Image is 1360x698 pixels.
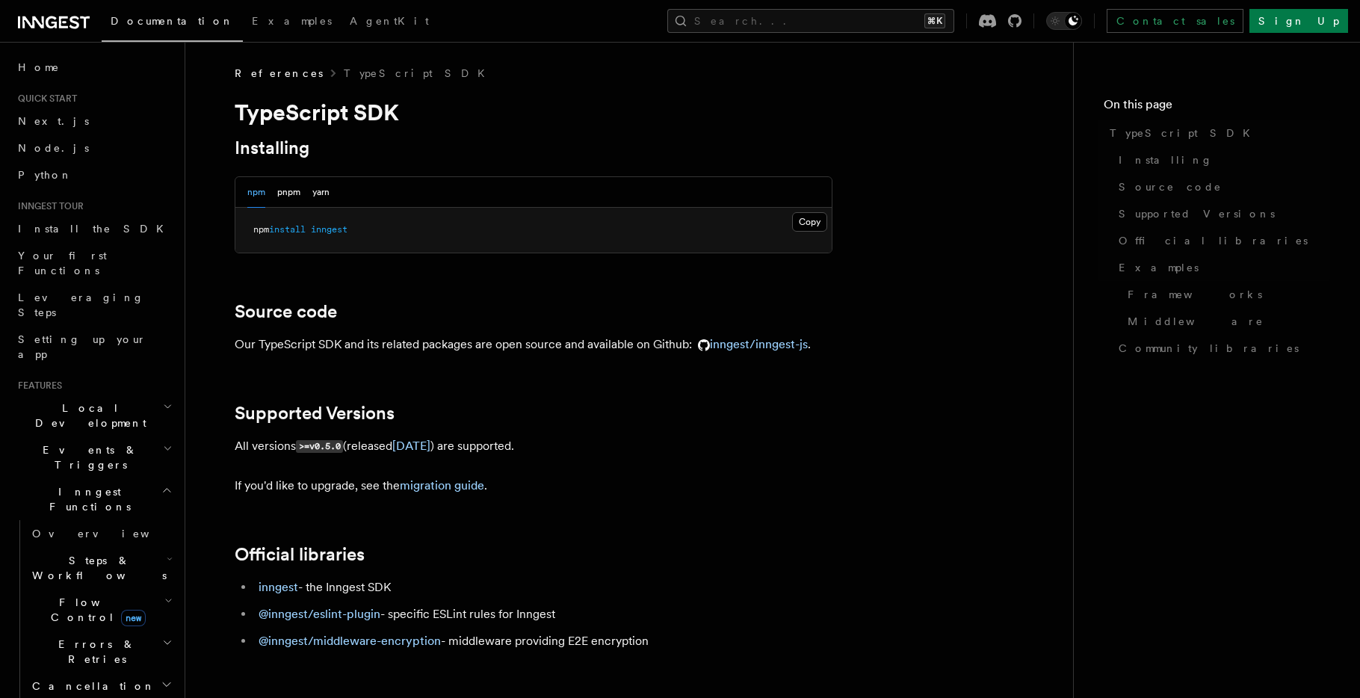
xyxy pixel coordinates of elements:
[1046,12,1082,30] button: Toggle dark mode
[235,436,832,457] p: All versions (released ) are supported.
[12,161,176,188] a: Python
[350,15,429,27] span: AgentKit
[312,177,330,208] button: yarn
[26,553,167,583] span: Steps & Workflows
[254,631,832,652] li: - middleware providing E2E encryption
[18,60,60,75] span: Home
[18,291,144,318] span: Leveraging Steps
[254,604,832,625] li: - specific ESLint rules for Inngest
[26,631,176,673] button: Errors & Retries
[18,142,89,154] span: Node.js
[1113,173,1330,200] a: Source code
[247,177,265,208] button: npm
[1119,152,1213,167] span: Installing
[12,108,176,135] a: Next.js
[12,395,176,436] button: Local Development
[1119,179,1222,194] span: Source code
[235,138,309,158] a: Installing
[692,337,808,351] a: inngest/inngest-js
[254,577,832,598] li: - the Inngest SDK
[667,9,954,33] button: Search...⌘K
[12,436,176,478] button: Events & Triggers
[259,580,298,594] a: inngest
[18,333,146,360] span: Setting up your app
[1128,287,1262,302] span: Frameworks
[235,403,395,424] a: Supported Versions
[12,284,176,326] a: Leveraging Steps
[235,66,323,81] span: References
[924,13,945,28] kbd: ⌘K
[12,401,163,430] span: Local Development
[12,484,161,514] span: Inngest Functions
[1122,308,1330,335] a: Middleware
[26,679,155,694] span: Cancellation
[259,607,380,621] a: @inngest/eslint-plugin
[111,15,234,27] span: Documentation
[1119,233,1308,248] span: Official libraries
[26,520,176,547] a: Overview
[235,301,337,322] a: Source code
[1113,227,1330,254] a: Official libraries
[277,177,300,208] button: pnpm
[26,547,176,589] button: Steps & Workflows
[1113,146,1330,173] a: Installing
[12,242,176,284] a: Your first Functions
[296,440,343,453] code: >=v0.5.0
[235,99,832,126] h1: TypeScript SDK
[1119,206,1275,221] span: Supported Versions
[1128,314,1264,329] span: Middleware
[1113,335,1330,362] a: Community libraries
[341,4,438,40] a: AgentKit
[1104,96,1330,120] h4: On this page
[235,334,832,355] p: Our TypeScript SDK and its related packages are open source and available on Github: .
[311,224,347,235] span: inngest
[12,93,77,105] span: Quick start
[1110,126,1259,140] span: TypeScript SDK
[12,215,176,242] a: Install the SDK
[1107,9,1243,33] a: Contact sales
[18,115,89,127] span: Next.js
[12,135,176,161] a: Node.js
[1104,120,1330,146] a: TypeScript SDK
[102,4,243,42] a: Documentation
[18,250,107,277] span: Your first Functions
[26,637,162,667] span: Errors & Retries
[1119,341,1299,356] span: Community libraries
[400,478,484,492] a: migration guide
[253,224,269,235] span: npm
[1119,260,1199,275] span: Examples
[26,589,176,631] button: Flow Controlnew
[32,528,186,540] span: Overview
[12,380,62,392] span: Features
[18,169,72,181] span: Python
[12,326,176,368] a: Setting up your app
[12,478,176,520] button: Inngest Functions
[235,475,832,496] p: If you'd like to upgrade, see the .
[12,442,163,472] span: Events & Triggers
[1249,9,1348,33] a: Sign Up
[1122,281,1330,308] a: Frameworks
[121,610,146,626] span: new
[392,439,430,453] a: [DATE]
[235,544,365,565] a: Official libraries
[243,4,341,40] a: Examples
[259,634,441,648] a: @inngest/middleware-encryption
[12,200,84,212] span: Inngest tour
[344,66,494,81] a: TypeScript SDK
[12,54,176,81] a: Home
[269,224,306,235] span: install
[792,212,827,232] button: Copy
[252,15,332,27] span: Examples
[18,223,173,235] span: Install the SDK
[1113,200,1330,227] a: Supported Versions
[26,595,164,625] span: Flow Control
[1113,254,1330,281] a: Examples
